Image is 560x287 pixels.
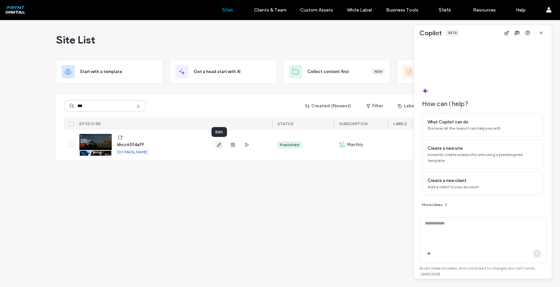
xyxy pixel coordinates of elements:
[392,101,424,111] button: Labels
[428,177,466,184] span: Create a new client
[194,68,240,75] span: Get a head start with AI
[419,29,442,37] span: Copilot
[117,142,144,147] a: khcc60f4af9
[170,60,277,84] div: Get a head start with AI
[428,119,468,125] span: What Copilot can do
[283,60,390,84] div: Collect content firstNew
[393,121,407,126] span: LABELS
[422,113,543,137] div: What Copilot can doDiscover all the tasks it can help you with
[446,30,459,36] div: Beta
[299,101,357,111] button: Created (Newest)
[422,172,543,196] div: Create a new clientAdd a client to your account
[211,127,227,137] div: Edit
[422,99,543,108] span: How can I help?
[428,145,463,152] span: Create a new site
[277,121,293,126] span: STATUS
[428,184,538,190] span: Add a client to your account
[56,33,95,46] span: Site List
[473,7,496,13] label: Resources
[80,68,122,75] span: Start with a template
[372,69,385,75] div: New
[421,271,440,276] a: Learn more
[360,101,389,111] button: Filter
[300,7,333,13] label: Custom Assets
[254,7,287,13] label: Clients & Team
[347,142,363,148] span: Monthly
[222,7,233,13] label: Sites
[386,7,418,13] label: Business Tools
[79,121,101,126] span: SITES (1/93)
[516,7,526,13] label: Help
[117,149,148,154] a: [DOMAIN_NAME]
[439,7,451,13] label: Stats
[15,5,29,11] span: Help
[428,125,538,131] span: Discover all the tasks it can help you with
[428,152,538,164] span: Instantly create a beautiful site using a predesigned template
[56,60,163,84] div: Start with a template
[280,142,299,148] div: Published
[307,68,349,75] span: Collect content first
[347,7,372,13] label: White Label
[419,266,536,276] span: AI can make mistakes, and could lead to changes you can’t undo.
[422,201,449,209] button: More ideas
[422,140,543,169] div: Create a new siteInstantly create a beautiful site using a predesigned template
[339,121,367,126] span: SUBSCRIPTION
[397,60,504,84] div: Start from fileBeta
